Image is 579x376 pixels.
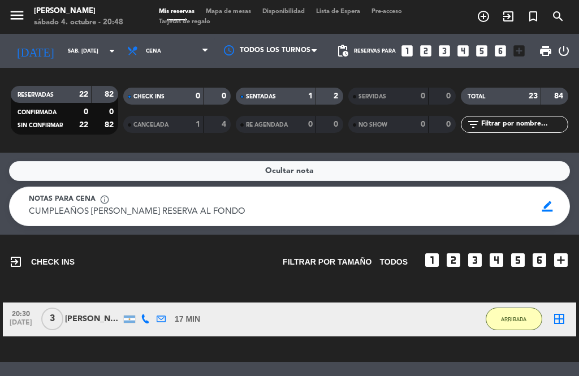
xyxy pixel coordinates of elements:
[7,319,35,332] span: [DATE]
[529,92,538,100] strong: 23
[310,8,366,15] span: Lista de Espera
[8,7,25,24] i: menu
[446,120,453,128] strong: 0
[222,120,228,128] strong: 4
[366,8,408,15] span: Pre-acceso
[9,255,75,269] span: CHECK INS
[557,44,571,58] i: power_settings_new
[7,306,35,319] span: 20:30
[552,312,566,326] i: border_all
[466,118,480,131] i: filter_list
[493,44,508,58] i: looks_6
[444,251,463,269] i: looks_two
[421,120,425,128] strong: 0
[246,94,276,100] span: SENTADAS
[18,110,57,115] span: CONFIRMADA
[551,10,565,23] i: search
[222,92,228,100] strong: 0
[456,44,470,58] i: looks_4
[552,251,570,269] i: add_box
[153,8,200,15] span: Mis reservas
[487,251,505,269] i: looks_4
[466,251,484,269] i: looks_3
[79,121,88,129] strong: 22
[29,208,245,216] span: CUMPLEAÑOS [PERSON_NAME] RESERVA AL FONDO
[105,44,119,58] i: arrow_drop_down
[496,7,521,26] span: WALK IN
[65,313,122,326] div: [PERSON_NAME]
[354,48,396,54] span: Reservas para
[501,316,526,322] span: ARRIBADA
[512,44,526,58] i: add_box
[334,92,340,100] strong: 2
[133,122,168,128] span: CANCELADA
[358,94,386,100] span: SERVIDAS
[358,122,387,128] span: NO SHOW
[109,108,116,116] strong: 0
[308,120,313,128] strong: 0
[308,92,313,100] strong: 1
[418,44,433,58] i: looks_two
[9,255,23,269] i: exit_to_app
[336,44,349,58] span: pending_actions
[334,120,340,128] strong: 0
[379,256,408,269] span: TODOS
[446,92,453,100] strong: 0
[200,8,257,15] span: Mapa de mesas
[437,44,452,58] i: looks_3
[196,120,200,128] strong: 1
[8,7,25,28] button: menu
[283,256,371,269] span: Filtrar por tamaño
[521,7,546,26] span: Reserva especial
[29,194,96,205] span: Notas para cena
[146,48,161,54] span: Cena
[79,90,88,98] strong: 22
[18,92,54,98] span: RESERVADAS
[8,40,62,62] i: [DATE]
[175,313,200,326] span: 17 MIN
[539,44,552,58] span: print
[105,121,116,129] strong: 82
[502,10,515,23] i: exit_to_app
[423,251,441,269] i: looks_one
[100,195,110,205] span: info_outline
[18,123,63,128] span: SIN CONFIRMAR
[526,10,540,23] i: turned_in_not
[486,308,542,330] button: ARRIBADA
[133,94,165,100] span: CHECK INS
[105,90,116,98] strong: 82
[41,308,63,330] span: 3
[34,6,123,17] div: [PERSON_NAME]
[509,251,527,269] i: looks_5
[257,8,310,15] span: Disponibilidad
[471,7,496,26] span: RESERVAR MESA
[480,118,568,131] input: Filtrar por nombre...
[84,108,88,116] strong: 0
[153,19,216,25] span: Tarjetas de regalo
[34,17,123,28] div: sábado 4. octubre - 20:48
[530,251,548,269] i: looks_6
[468,94,485,100] span: TOTAL
[557,34,571,68] div: LOG OUT
[265,165,314,178] span: Ocultar nota
[546,7,571,26] span: BUSCAR
[421,92,425,100] strong: 0
[537,196,559,217] span: border_color
[246,122,288,128] span: RE AGENDADA
[196,92,200,100] strong: 0
[554,92,565,100] strong: 84
[477,10,490,23] i: add_circle_outline
[474,44,489,58] i: looks_5
[400,44,414,58] i: looks_one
